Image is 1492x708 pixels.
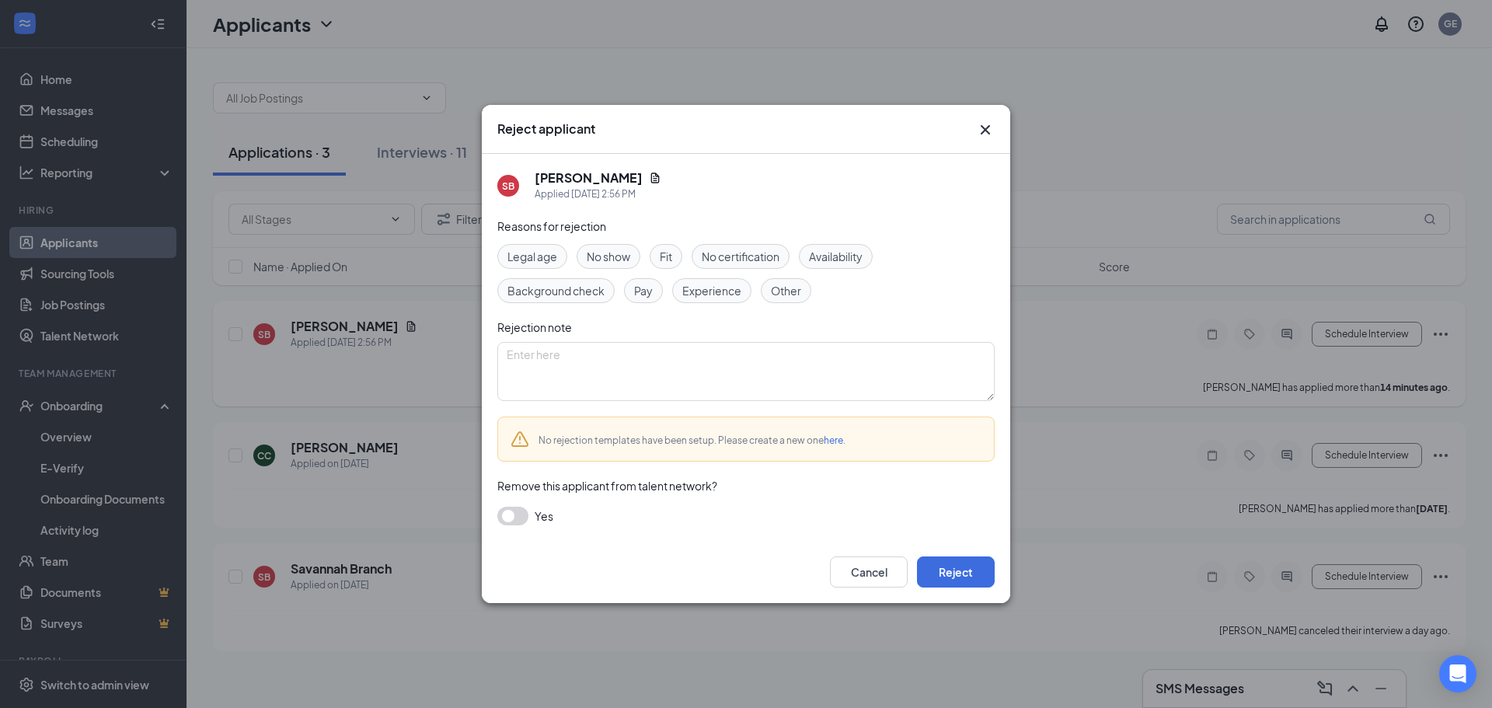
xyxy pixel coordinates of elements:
span: Pay [634,282,653,299]
span: Other [771,282,801,299]
div: Open Intercom Messenger [1439,655,1476,692]
button: Cancel [830,556,908,588]
span: Reasons for rejection [497,219,606,233]
span: Fit [660,248,672,265]
button: Close [976,120,995,139]
svg: Warning [511,430,529,448]
span: Legal age [507,248,557,265]
span: Availability [809,248,863,265]
span: No rejection templates have been setup. Please create a new one . [539,434,845,446]
h5: [PERSON_NAME] [535,169,643,187]
span: Background check [507,282,605,299]
span: No show [587,248,630,265]
span: No certification [702,248,779,265]
span: Remove this applicant from talent network? [497,479,717,493]
svg: Cross [976,120,995,139]
h3: Reject applicant [497,120,595,138]
button: Reject [917,556,995,588]
div: Applied [DATE] 2:56 PM [535,187,661,202]
a: here [824,434,843,446]
svg: Document [649,172,661,184]
div: SB [502,180,514,193]
span: Yes [535,507,553,525]
span: Experience [682,282,741,299]
span: Rejection note [497,320,572,334]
